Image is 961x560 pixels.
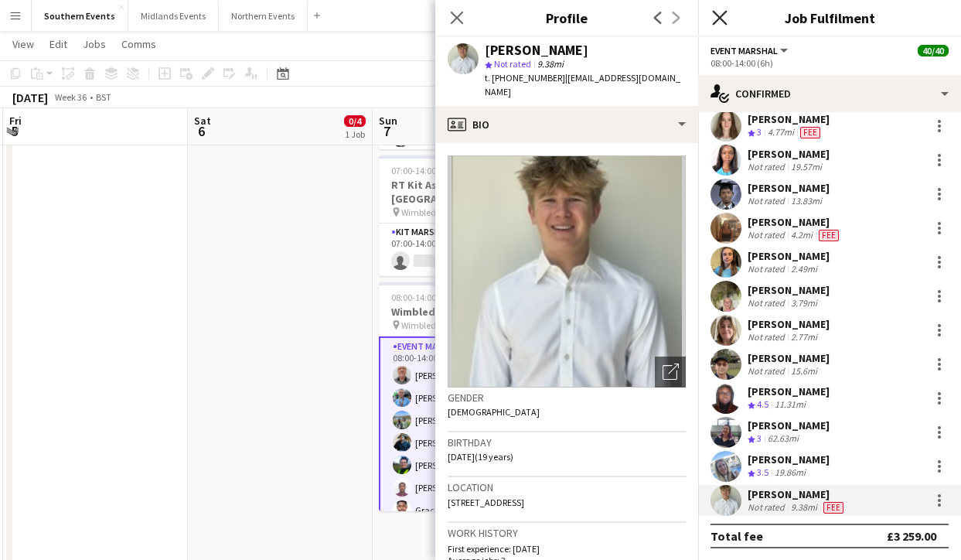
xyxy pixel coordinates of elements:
[115,34,162,54] a: Comms
[448,391,686,405] h3: Gender
[748,283,830,297] div: [PERSON_NAME]
[77,34,112,54] a: Jobs
[748,112,830,126] div: [PERSON_NAME]
[448,155,686,388] img: Crew avatar or photo
[485,72,565,84] span: t. [PHONE_NUMBER]
[96,91,111,103] div: BST
[711,57,949,69] div: 08:00-14:00 (6h)
[748,384,830,398] div: [PERSON_NAME]
[748,365,788,377] div: Not rated
[748,215,842,229] div: [PERSON_NAME]
[655,357,686,388] div: Open photos pop-in
[918,45,949,56] span: 40/40
[772,466,809,480] div: 19.86mi
[748,181,830,195] div: [PERSON_NAME]
[788,229,816,241] div: 4.2mi
[698,75,961,112] div: Confirmed
[344,115,366,127] span: 0/4
[788,195,825,207] div: 13.83mi
[12,37,34,51] span: View
[748,195,788,207] div: Not rated
[820,501,847,514] div: Crew has different fees then in role
[748,297,788,309] div: Not rated
[748,249,830,263] div: [PERSON_NAME]
[435,106,698,143] div: Bio
[32,1,128,31] button: Southern Events
[494,58,531,70] span: Not rated
[748,452,830,466] div: [PERSON_NAME]
[748,263,788,275] div: Not rated
[448,497,524,508] span: [STREET_ADDRESS]
[757,466,768,478] span: 3.5
[711,45,778,56] span: Event Marshal
[748,487,847,501] div: [PERSON_NAME]
[788,365,820,377] div: 15.6mi
[748,317,830,331] div: [PERSON_NAME]
[51,91,90,103] span: Week 36
[788,161,825,172] div: 19.57mi
[800,127,820,138] span: Fee
[401,207,517,218] span: Wimbledon Common HM and 10k
[757,432,762,444] span: 3
[748,161,788,172] div: Not rated
[765,432,802,446] div: 62.63mi
[823,502,843,514] span: Fee
[757,398,768,410] span: 4.5
[377,122,397,140] span: 7
[435,8,698,28] h3: Profile
[401,319,517,331] span: Wimbledon Common HM and 10k
[711,45,790,56] button: Event Marshal
[345,128,365,140] div: 1 Job
[121,37,156,51] span: Comms
[485,43,588,57] div: [PERSON_NAME]
[379,305,552,319] h3: Wimbledon Common
[12,90,48,105] div: [DATE]
[748,351,830,365] div: [PERSON_NAME]
[748,501,788,514] div: Not rated
[379,114,397,128] span: Sun
[379,224,552,276] app-card-role: Kit Marshal32A0/107:00-14:00 (7h)
[788,263,820,275] div: 2.49mi
[379,178,552,206] h3: RT Kit Assistant - [GEOGRAPHIC_DATA]
[49,37,67,51] span: Edit
[788,297,820,309] div: 3.79mi
[194,114,211,128] span: Sat
[757,126,762,138] span: 3
[83,37,106,51] span: Jobs
[448,526,686,540] h3: Work history
[448,435,686,449] h3: Birthday
[748,418,830,432] div: [PERSON_NAME]
[219,1,308,31] button: Northern Events
[534,58,567,70] span: 9.38mi
[772,398,809,411] div: 11.31mi
[192,122,211,140] span: 6
[816,229,842,241] div: Crew has different fees then in role
[448,543,686,555] p: First experience: [DATE]
[748,147,830,161] div: [PERSON_NAME]
[887,528,936,544] div: £3 259.00
[748,331,788,343] div: Not rated
[748,229,788,241] div: Not rated
[797,126,823,139] div: Crew has different fees then in role
[43,34,73,54] a: Edit
[448,451,513,463] span: [DATE] (19 years)
[448,406,540,418] span: [DEMOGRAPHIC_DATA]
[698,8,961,28] h3: Job Fulfilment
[819,230,839,241] span: Fee
[711,528,763,544] div: Total fee
[6,34,40,54] a: View
[9,114,22,128] span: Fri
[128,1,219,31] button: Midlands Events
[391,292,454,303] span: 08:00-14:00 (6h)
[788,501,820,514] div: 9.38mi
[485,72,680,97] span: | [EMAIL_ADDRESS][DOMAIN_NAME]
[765,126,797,139] div: 4.77mi
[391,165,454,176] span: 07:00-14:00 (7h)
[379,282,552,511] app-job-card: 08:00-14:00 (6h)40/40Wimbledon Common Wimbledon Common HM and 10k1 RoleEvent Marshal40/4008:00-14...
[448,480,686,494] h3: Location
[379,155,552,276] app-job-card: 07:00-14:00 (7h)0/1RT Kit Assistant - [GEOGRAPHIC_DATA] Wimbledon Common HM and 10k1 RoleKit Mars...
[788,331,820,343] div: 2.77mi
